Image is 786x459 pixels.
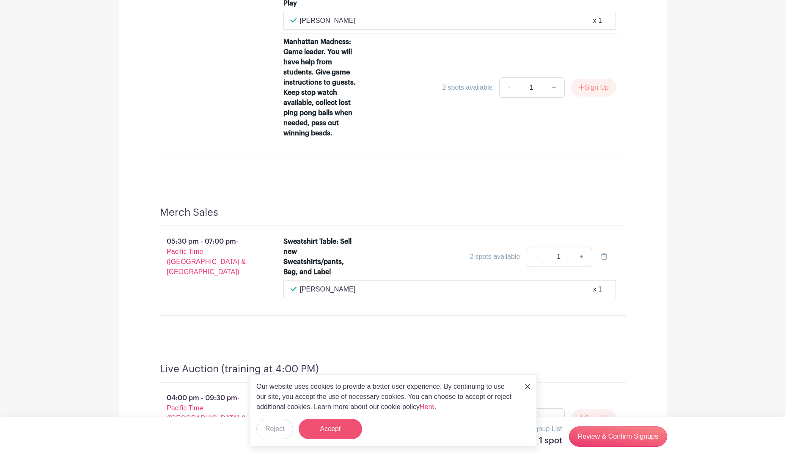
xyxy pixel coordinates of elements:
p: [PERSON_NAME] [300,284,356,294]
span: - Pacific Time ([GEOGRAPHIC_DATA] & [GEOGRAPHIC_DATA]) [167,238,246,275]
a: Review & Confirm Signups [569,426,667,447]
h5: 1 spot [529,436,562,446]
h4: Merch Sales [160,206,218,219]
h4: Live Auction (training at 4:00 PM) [160,363,319,375]
img: close_button-5f87c8562297e5c2d7936805f587ecaba9071eb48480494691a3f1689db116b3.svg [525,384,530,389]
div: x 1 [593,284,602,294]
p: Signup List [529,424,562,434]
div: Sweatshirt Table: Sell new Sweatshirts/pants, Bag, and Label [283,236,357,277]
button: Sign Up [572,410,616,427]
a: + [544,77,565,98]
button: Accept [299,419,362,439]
div: x 1 [593,16,602,26]
div: 2 spots available [442,82,492,93]
a: - [527,247,546,267]
p: Our website uses cookies to provide a better user experience. By continuing to use our site, you ... [256,382,516,412]
div: Manhattan Madness: Game leader. You will have help from students. Give game instructions to guest... [283,37,357,138]
p: 04:00 pm - 09:30 pm [146,390,270,437]
p: 05:30 pm - 07:00 pm [146,233,270,280]
a: - [499,77,519,98]
p: [PERSON_NAME] [300,16,356,26]
a: + [544,408,565,429]
button: Reject [256,419,293,439]
div: 2 spots available [470,252,520,262]
a: Here [420,403,434,410]
a: + [571,247,592,267]
button: Sign Up [572,79,616,96]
